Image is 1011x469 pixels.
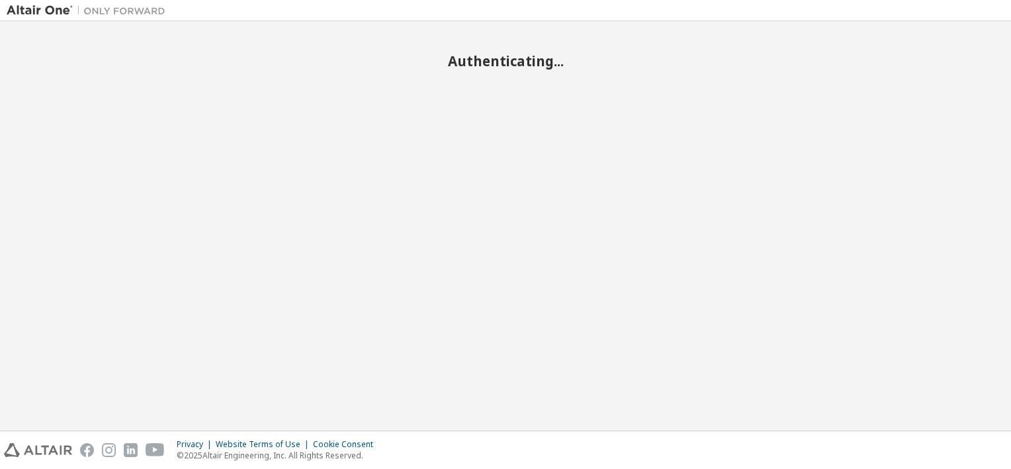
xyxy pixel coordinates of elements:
[313,439,381,450] div: Cookie Consent
[4,443,72,457] img: altair_logo.svg
[146,443,165,457] img: youtube.svg
[7,4,172,17] img: Altair One
[102,443,116,457] img: instagram.svg
[177,439,216,450] div: Privacy
[216,439,313,450] div: Website Terms of Use
[124,443,138,457] img: linkedin.svg
[7,52,1004,70] h2: Authenticating...
[80,443,94,457] img: facebook.svg
[177,450,381,461] p: © 2025 Altair Engineering, Inc. All Rights Reserved.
